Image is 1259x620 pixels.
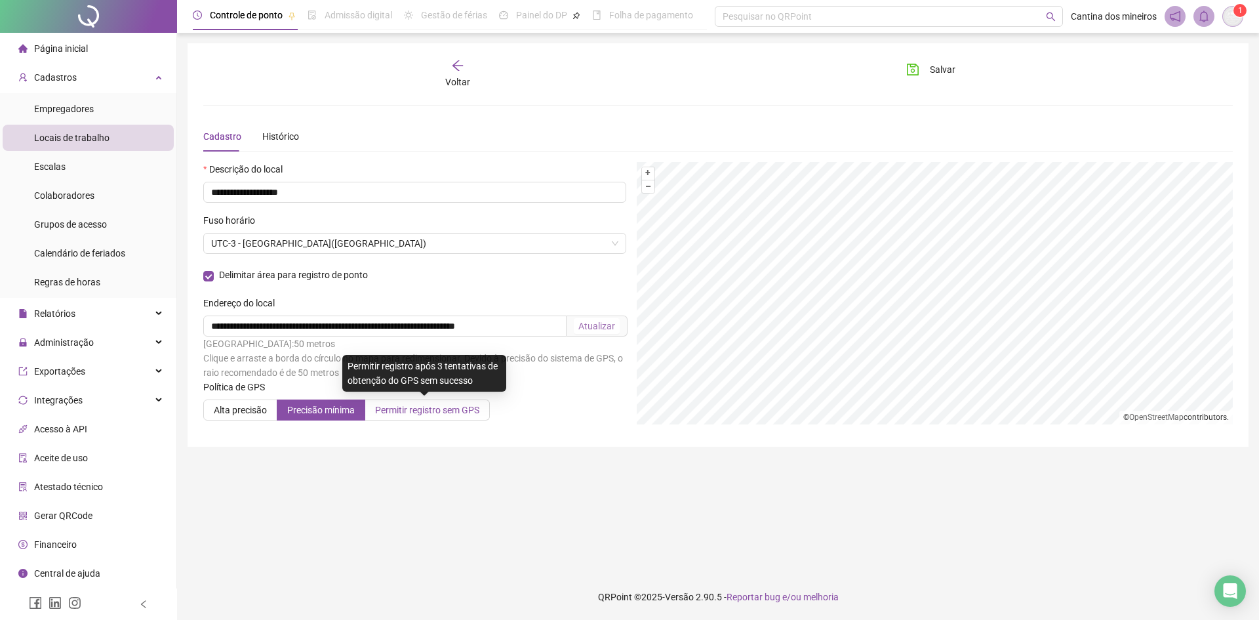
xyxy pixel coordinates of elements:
[203,162,291,176] label: Descrição do local
[578,319,615,333] div: Atualizar
[193,10,202,20] span: clock-circle
[34,190,94,201] span: Colaboradores
[34,453,88,463] span: Aceite de uso
[288,12,296,20] span: pushpin
[445,77,470,87] span: Voltar
[18,453,28,463] span: audit
[1214,575,1246,607] div: Open Intercom Messenger
[516,10,567,20] span: Painel do DP
[49,596,62,610] span: linkedin
[34,277,100,287] span: Regras de horas
[211,234,618,253] span: UTC-3 - BRASÍLIA(DF)
[203,380,273,394] label: Política de GPS
[18,309,28,318] span: file
[1233,4,1247,17] sup: Atualize o seu contato no menu Meus Dados
[34,219,107,230] span: Grupos de acesso
[499,10,508,20] span: dashboard
[572,12,580,20] span: pushpin
[1123,413,1229,422] li: © contributors.
[18,540,28,549] span: dollar
[896,59,965,80] button: Salvar
[1238,6,1243,15] span: 1
[906,63,919,76] span: save
[34,568,100,579] span: Central de ajuda
[262,129,299,144] div: Histórico
[203,213,264,228] label: Fuso horário
[1046,12,1056,22] span: search
[18,424,28,434] span: api
[34,510,92,521] span: Gerar QRCode
[1198,10,1210,22] span: bell
[203,337,626,380] div: [GEOGRAPHIC_DATA]: 50 metros Clique e arraste a borda do círculo no mapa para redimensionar. Devi...
[18,569,28,578] span: info-circle
[34,539,77,550] span: Financeiro
[1223,7,1243,26] img: 94443
[29,596,42,610] span: facebook
[325,10,392,20] span: Admissão digital
[18,482,28,491] span: solution
[177,574,1259,620] footer: QRPoint © 2025 - 2.90.5 -
[34,308,75,319] span: Relatórios
[727,592,839,602] span: Reportar bug e/ou melhoria
[342,355,506,392] div: Permitir registro após 3 tentativas de obtenção do GPS sem sucesso
[214,405,267,415] span: Alta precisão
[34,424,87,434] span: Acesso à API
[592,10,601,20] span: book
[34,366,85,377] span: Exportações
[1071,9,1157,24] span: Cantina dos mineiros
[1129,413,1184,422] a: OpenStreetMap
[375,405,479,415] span: Permitir registro sem GPS
[34,248,125,258] span: Calendário de feriados
[308,10,317,20] span: file-done
[574,318,620,334] button: Atualizar
[18,396,28,405] span: sync
[34,72,77,83] span: Cadastros
[210,10,283,20] span: Controle de ponto
[18,367,28,376] span: export
[34,133,110,143] span: Locais de trabalho
[34,395,83,405] span: Integrações
[609,10,693,20] span: Folha de pagamento
[1169,10,1181,22] span: notification
[421,10,487,20] span: Gestão de férias
[451,59,464,72] span: arrow-left
[34,43,88,54] span: Página inicial
[18,511,28,520] span: qrcode
[404,10,413,20] span: sun
[930,62,955,77] span: Salvar
[287,405,355,415] span: Precisão mínima
[642,180,654,193] button: –
[34,104,94,114] span: Empregadores
[18,44,28,53] span: home
[34,482,103,492] span: Atestado técnico
[214,271,373,279] span: Delimitar área para registro de ponto
[203,296,283,310] label: Endereço do local
[18,338,28,347] span: lock
[68,596,81,610] span: instagram
[665,592,694,602] span: Versão
[34,337,94,348] span: Administração
[139,600,148,609] span: left
[34,161,66,172] span: Escalas
[642,167,654,180] button: +
[203,129,241,144] div: Cadastro
[18,73,28,82] span: user-add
